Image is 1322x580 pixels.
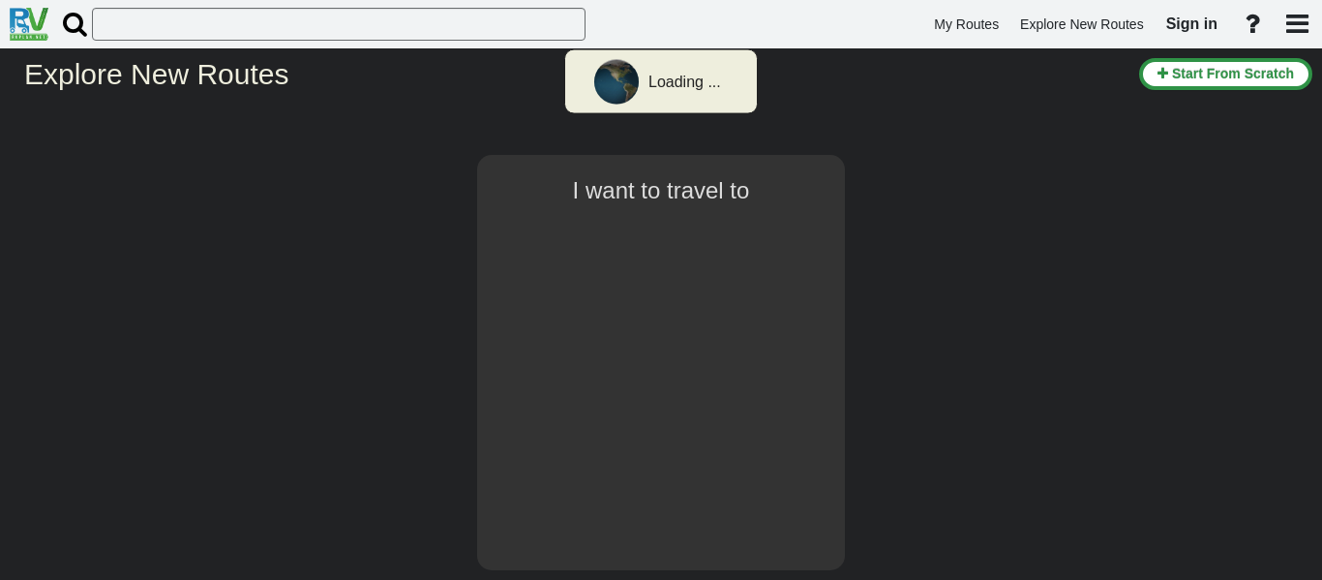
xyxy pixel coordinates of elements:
[1166,15,1217,32] span: Sign in
[934,16,999,32] span: My Routes
[925,6,1007,44] a: My Routes
[1011,6,1153,44] a: Explore New Routes
[24,58,1125,90] h2: Explore New Routes
[1139,58,1312,90] button: Start From Scratch
[1172,66,1294,81] span: Start From Scratch
[648,72,721,94] div: Loading ...
[1020,16,1144,32] span: Explore New Routes
[573,177,750,203] span: I want to travel to
[10,8,48,41] img: RvPlanetLogo.png
[1157,4,1226,45] a: Sign in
